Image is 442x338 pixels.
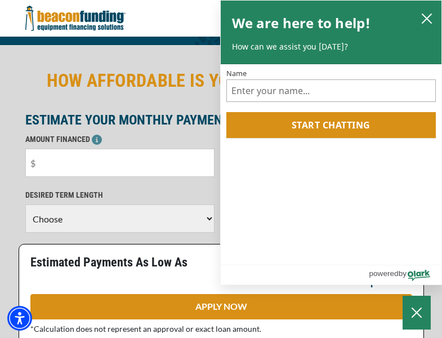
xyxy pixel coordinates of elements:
p: Estimated Payments As Low As [30,256,215,269]
p: How can we assist you [DATE]? [232,41,431,52]
p: AMOUNT FINANCED [25,132,215,146]
button: Start chatting [226,112,436,138]
a: APPLY NOW [30,294,412,319]
label: Name [226,70,436,77]
span: by [399,266,407,281]
div: Accessibility Menu [7,306,32,331]
button: close chatbox [418,10,436,26]
button: Close Chatbox [403,296,431,330]
a: Powered by Olark [369,265,441,284]
p: ESTIMATE YOUR MONTHLY PAYMENT [25,113,417,127]
h2: HOW AFFORDABLE IS YOUR NEXT TOW TRUCK? [25,68,417,94]
span: powered [369,266,398,281]
h2: We are here to help! [232,12,371,34]
input: $ [25,149,215,177]
input: Name [226,79,436,102]
p: DESIRED TERM LENGTH [25,188,215,202]
span: *Calculation does not represent an approval or exact loan amount. [30,324,261,333]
